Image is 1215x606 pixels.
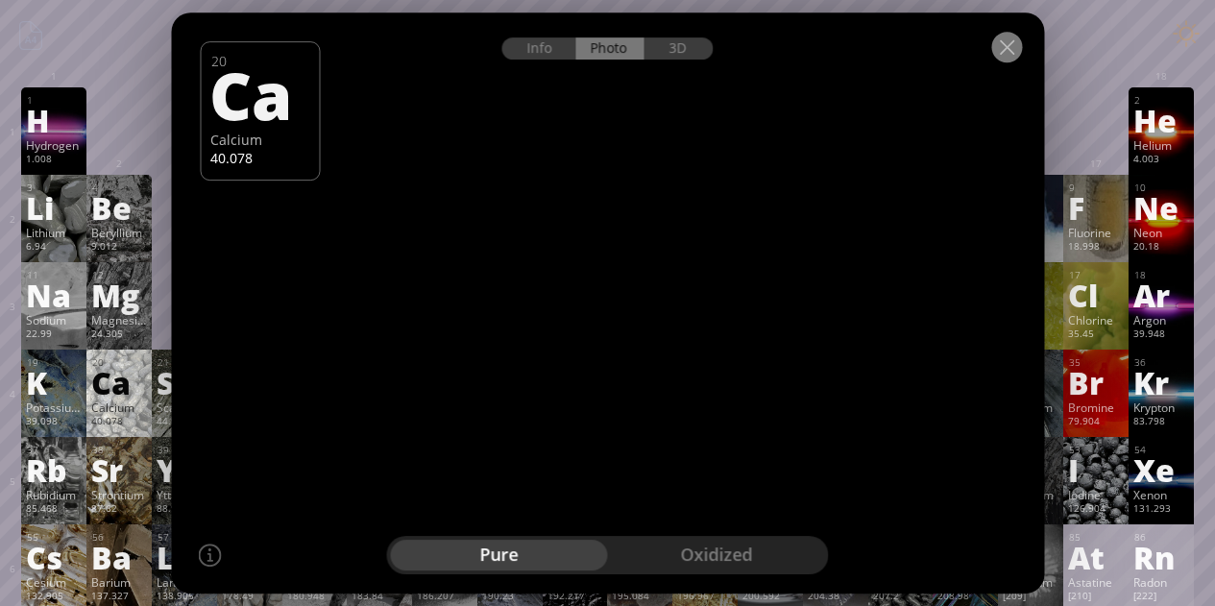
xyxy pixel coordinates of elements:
[27,269,82,281] div: 11
[1134,531,1189,544] div: 86
[26,400,82,415] div: Potassium
[91,240,147,255] div: 9.012
[873,590,929,605] div: 207.2
[158,444,212,456] div: 39
[210,131,309,149] div: Calcium
[91,400,147,415] div: Calcium
[677,590,733,605] div: 196.967
[1133,192,1189,223] div: Ne
[1133,542,1189,572] div: Rn
[92,356,147,369] div: 20
[1068,225,1124,240] div: Fluorine
[1068,400,1124,415] div: Bromine
[1069,531,1124,544] div: 85
[26,542,82,572] div: Cs
[27,94,82,107] div: 1
[1133,240,1189,255] div: 20.18
[808,590,863,605] div: 204.38
[1069,444,1124,456] div: 53
[1134,269,1189,281] div: 18
[26,240,82,255] div: 6.94
[1068,240,1124,255] div: 18.998
[1133,415,1189,430] div: 83.798
[352,590,407,605] div: 183.84
[417,590,473,605] div: 186.207
[26,137,82,153] div: Hydrogen
[1068,415,1124,430] div: 79.904
[1133,454,1189,485] div: Xe
[1134,182,1189,194] div: 10
[1133,590,1189,605] div: [222]
[91,327,147,343] div: 24.305
[157,415,212,430] div: 44.956
[1068,542,1124,572] div: At
[1068,590,1124,605] div: [210]
[27,356,82,369] div: 19
[157,400,212,415] div: Scandium
[157,367,212,398] div: Sc
[157,590,212,605] div: 138.905
[1133,327,1189,343] div: 39.948
[209,61,306,127] div: Ca
[1068,502,1124,518] div: 126.904
[1133,105,1189,135] div: He
[1133,487,1189,502] div: Xenon
[92,269,147,281] div: 12
[612,590,668,605] div: 195.084
[547,590,603,605] div: 192.217
[1068,454,1124,485] div: I
[27,444,82,456] div: 37
[26,487,82,502] div: Rubidium
[91,590,147,605] div: 137.327
[91,192,147,223] div: Be
[1133,153,1189,168] div: 4.003
[1133,574,1189,590] div: Radon
[210,149,309,167] div: 40.078
[26,312,82,327] div: Sodium
[26,415,82,430] div: 39.098
[1068,367,1124,398] div: Br
[1068,192,1124,223] div: F
[1133,400,1189,415] div: Krypton
[91,312,147,327] div: Magnesium
[26,367,82,398] div: K
[91,487,147,502] div: Strontium
[1133,312,1189,327] div: Argon
[91,454,147,485] div: Sr
[26,225,82,240] div: Lithium
[1068,312,1124,327] div: Chlorine
[644,37,714,60] div: 3D
[1068,574,1124,590] div: Astatine
[1133,502,1189,518] div: 131.293
[27,182,82,194] div: 3
[92,182,147,194] div: 4
[27,531,82,544] div: 55
[157,502,212,518] div: 88.906
[158,356,212,369] div: 21
[1133,225,1189,240] div: Neon
[937,590,993,605] div: 208.98
[91,574,147,590] div: Barium
[482,590,538,605] div: 190.23
[10,10,1205,49] h1: Talbica. Interactive chemistry
[287,590,343,605] div: 180.948
[92,444,147,456] div: 38
[26,502,82,518] div: 85.468
[26,192,82,223] div: Li
[1133,137,1189,153] div: Helium
[26,590,82,605] div: 132.905
[1069,356,1124,369] div: 35
[26,574,82,590] div: Cesium
[91,542,147,572] div: Ba
[158,531,212,544] div: 57
[157,542,212,572] div: La
[26,279,82,310] div: Na
[1068,327,1124,343] div: 35.45
[391,540,608,570] div: pure
[1134,94,1189,107] div: 2
[608,540,825,570] div: oxidized
[26,153,82,168] div: 1.008
[1069,182,1124,194] div: 9
[91,225,147,240] div: Beryllium
[91,415,147,430] div: 40.078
